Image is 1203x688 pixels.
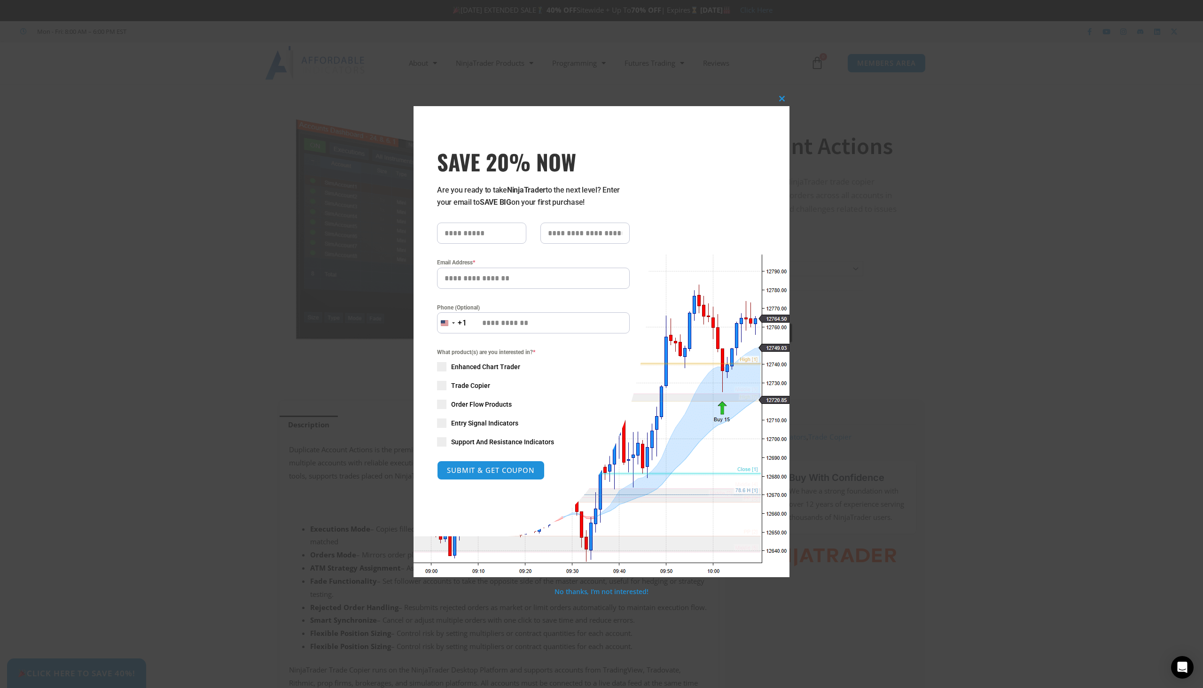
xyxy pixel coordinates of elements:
[437,461,545,480] button: SUBMIT & GET COUPON
[437,400,630,409] label: Order Flow Products
[555,587,648,596] a: No thanks, I’m not interested!
[437,348,630,357] span: What product(s) are you interested in?
[507,186,546,194] strong: NinjaTrader
[437,148,630,175] span: SAVE 20% NOW
[451,400,512,409] span: Order Flow Products
[480,198,511,207] strong: SAVE BIG
[437,418,630,428] label: Entry Signal Indicators
[437,303,630,312] label: Phone (Optional)
[437,312,467,333] button: Selected country
[437,437,630,447] label: Support And Resistance Indicators
[458,317,467,329] div: +1
[437,258,630,267] label: Email Address
[437,362,630,371] label: Enhanced Chart Trader
[1171,656,1194,679] div: Open Intercom Messenger
[451,437,554,447] span: Support And Resistance Indicators
[451,381,490,390] span: Trade Copier
[437,184,630,209] p: Are you ready to take to the next level? Enter your email to on your first purchase!
[451,362,520,371] span: Enhanced Chart Trader
[437,381,630,390] label: Trade Copier
[451,418,518,428] span: Entry Signal Indicators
